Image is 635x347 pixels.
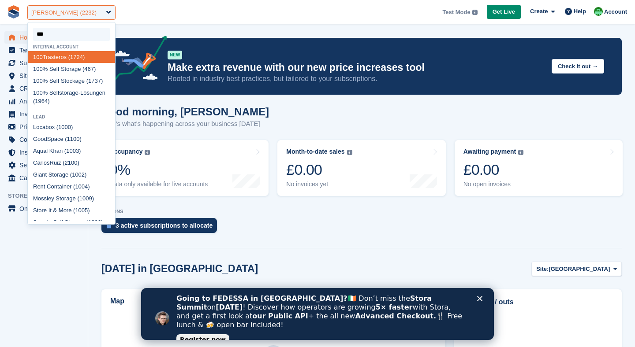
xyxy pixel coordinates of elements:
[168,61,545,74] p: Make extra revenue with our new price increases tool
[28,133,115,145] div: GoodSpace (1 )
[347,150,352,155] img: icon-info-grey-7440780725fd019a000dd9b08b2336e03edf1995a4989e88bcd33f0948082b44.svg
[463,181,524,188] div: No open invoices
[277,140,445,196] a: Month-to-date sales £0.00 No invoices yet
[19,95,72,107] span: Analytics
[4,133,83,146] a: menu
[107,223,111,229] img: active_subscription_to_allocate_icon-d502201f5373d7db506a760aba3b589e785aa758c864c3986d89f69b8ff3...
[549,265,610,273] span: [GEOGRAPHIC_DATA]
[4,159,83,171] a: menu
[33,78,43,84] span: 100
[66,148,76,154] span: 100
[141,288,494,340] iframe: Intercom live chat banner
[28,169,115,181] div: Giant Storage ( 2)
[19,57,72,69] span: Subscriptions
[28,181,115,192] div: Rent Container ( 4)
[19,31,72,44] span: Home
[33,54,43,60] span: 100
[487,5,521,19] a: Get Live
[101,209,622,214] p: ACTIONS
[4,70,83,82] a: menu
[79,195,89,202] span: 100
[518,150,523,155] img: icon-info-grey-7440780725fd019a000dd9b08b2336e03edf1995a4989e88bcd33f0948082b44.svg
[31,8,97,17] div: [PERSON_NAME] (2232)
[463,297,613,307] h2: Move ins / outs
[594,7,603,16] img: Laura Carlisle
[109,148,142,155] div: Occupancy
[472,10,478,15] img: icon-info-grey-7440780725fd019a000dd9b08b2336e03edf1995a4989e88bcd33f0948082b44.svg
[109,161,208,179] div: 0%
[4,57,83,69] a: menu
[530,7,548,16] span: Create
[110,297,124,305] h2: Map
[4,146,83,159] a: menu
[574,7,586,16] span: Help
[463,161,524,179] div: £0.00
[4,108,83,120] a: menu
[8,192,88,200] span: Storefront
[28,44,115,49] div: Internal account
[101,106,269,118] h1: Good morning, [PERSON_NAME]
[604,7,627,16] span: Account
[75,183,85,190] span: 100
[463,148,516,155] div: Awaiting payment
[58,124,68,130] span: 100
[19,44,72,56] span: Tasks
[19,146,72,159] span: Insurance
[109,181,208,188] div: Data only available for live accounts
[19,172,72,184] span: Capital
[442,8,470,17] span: Test Mode
[101,218,221,237] a: 3 active subscriptions to allocate
[19,203,72,215] span: Online Store
[28,75,115,87] div: % Self Stockage (1737)
[552,59,604,74] button: Check it out →
[33,66,43,72] span: 100
[168,74,545,84] p: Rooted in industry best practices, but tailored to your subscriptions.
[4,203,83,215] a: menu
[28,121,115,133] div: Locabox ( 0)
[168,51,182,59] div: NEW
[116,222,213,229] div: 3 active subscriptions to allocate
[101,263,258,275] h2: [DATE] in [GEOGRAPHIC_DATA]
[28,87,115,107] div: % Selfstorage-Lösungen (1964)
[35,46,88,57] a: Register now
[28,157,115,169] div: CarlosRuiz (2 )
[19,82,72,95] span: CRM
[4,44,83,56] a: menu
[101,119,269,129] p: Here's what's happening across your business [DATE]
[28,51,115,63] div: Trasteros (1724)
[455,140,623,196] a: Awaiting payment £0.00 No open invoices
[4,95,83,107] a: menu
[19,121,72,133] span: Pricing
[75,207,85,214] span: 100
[536,265,549,273] span: Site:
[4,31,83,44] a: menu
[28,145,115,157] div: Aqual Khan ( 3)
[4,121,83,133] a: menu
[286,148,344,155] div: Month-to-date sales
[286,181,352,188] div: No invoices yet
[19,133,72,146] span: Coupons
[33,89,43,96] span: 100
[19,159,72,171] span: Settings
[4,172,83,184] a: menu
[19,70,72,82] span: Sites
[70,136,80,142] span: 100
[7,5,20,18] img: stora-icon-8386f47178a22dfd0bd8f6a31ec36ba5ce8667c1dd55bd0f319d3a0aa187defe.svg
[105,36,167,86] img: price-adjustments-announcement-icon-8257ccfd72463d97f412b2fc003d46551f7dbcb40ab6d574587a9cd5c0d94...
[28,114,115,119] div: Lead
[72,171,82,178] span: 100
[493,7,515,16] span: Get Live
[4,82,83,95] a: menu
[101,140,269,196] a: Occupancy 0% Data only available for live accounts
[19,108,72,120] span: Invoices
[286,161,352,179] div: £0.00
[28,192,115,204] div: Mossley Storage ( 9)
